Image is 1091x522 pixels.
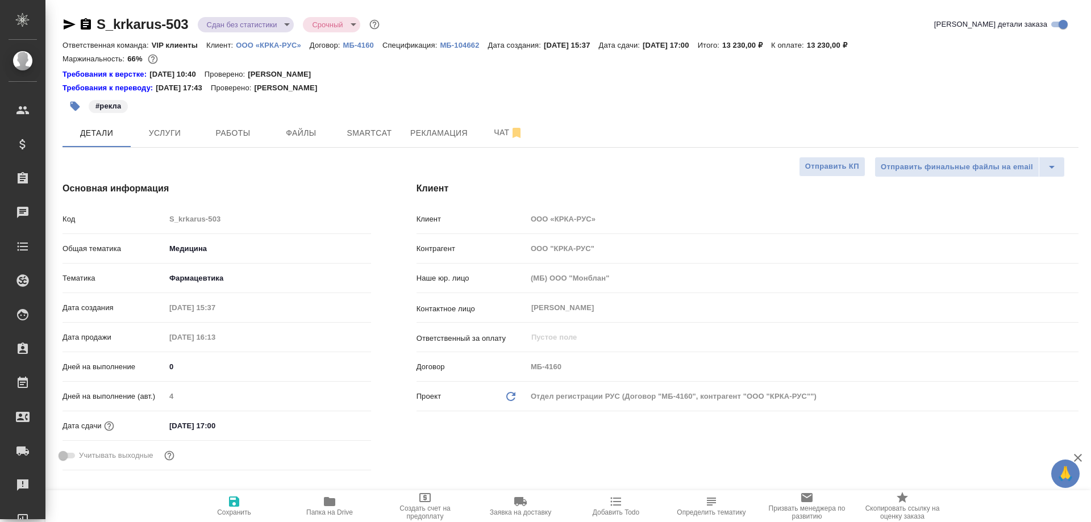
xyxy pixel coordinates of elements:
[217,508,251,516] span: Сохранить
[417,182,1078,195] h4: Клиент
[79,18,93,31] button: Скопировать ссылку
[417,333,527,344] p: Ответственный за оплату
[309,20,346,30] button: Срочный
[417,391,442,402] p: Проект
[530,331,1052,344] input: Пустое поле
[510,126,523,140] svg: Отписаться
[63,182,371,195] h4: Основная информация
[282,490,377,522] button: Папка на Drive
[165,299,265,316] input: Пустое поле
[377,490,473,522] button: Создать счет на предоплату
[759,490,855,522] button: Призвать менеджера по развитию
[306,508,353,516] span: Папка на Drive
[342,126,397,140] span: Smartcat
[63,243,165,254] p: Общая тематика
[138,126,192,140] span: Услуги
[165,388,371,404] input: Пустое поле
[63,82,156,94] a: Требования к переводу:
[417,361,527,373] p: Договор
[248,69,319,80] p: [PERSON_NAME]
[934,19,1047,30] span: [PERSON_NAME] детали заказа
[527,358,1078,375] input: Пустое поле
[527,387,1078,406] div: Отдел регистрации РУС (Договор "МБ-4160", контрагент "ООО "КРКА-РУС"")
[417,214,527,225] p: Клиент
[698,41,722,49] p: Итого:
[165,329,265,345] input: Пустое поле
[63,420,102,432] p: Дата сдачи
[63,55,127,63] p: Маржинальность:
[236,40,310,49] a: ООО «КРКА-РУС»
[881,161,1033,174] span: Отправить финальные файлы на email
[417,273,527,284] p: Наше юр. лицо
[527,211,1078,227] input: Пустое поле
[1051,460,1080,488] button: 🙏
[855,490,950,522] button: Скопировать ссылку на оценку заказа
[162,448,177,463] button: Выбери, если сб и вс нужно считать рабочими днями для выполнения заказа.
[343,41,382,49] p: МБ-4160
[861,504,943,520] span: Скопировать ссылку на оценку заказа
[677,508,746,516] span: Определить тематику
[165,358,371,375] input: ✎ Введи что-нибудь
[384,504,466,520] span: Создать счет на предоплату
[490,508,551,516] span: Заявка на доставку
[69,126,124,140] span: Детали
[236,41,310,49] p: ООО «КРКА-РУС»
[156,82,211,94] p: [DATE] 17:43
[805,160,859,173] span: Отправить КП
[63,302,165,314] p: Дата создания
[440,40,488,49] a: МБ-104662
[274,126,328,140] span: Файлы
[303,17,360,32] div: Сдан без статистики
[722,41,771,49] p: 13 230,00 ₽
[88,101,129,110] span: рекла
[481,126,536,140] span: Чат
[807,41,856,49] p: 13 230,00 ₽
[206,41,236,49] p: Клиент:
[1056,462,1075,486] span: 🙏
[102,419,116,433] button: Если добавить услуги и заполнить их объемом, то дата рассчитается автоматически
[63,18,76,31] button: Скопировать ссылку для ЯМессенджера
[63,391,165,402] p: Дней на выполнение (авт.)
[343,40,382,49] a: МБ-4160
[63,361,165,373] p: Дней на выполнение
[382,41,440,49] p: Спецификация:
[771,41,807,49] p: К оплате:
[149,69,205,80] p: [DATE] 10:40
[165,269,371,288] div: Фармацевтика
[766,504,848,520] span: Призвать менеджера по развитию
[664,490,759,522] button: Определить тематику
[417,243,527,254] p: Контрагент
[254,82,326,94] p: [PERSON_NAME]
[599,41,643,49] p: Дата сдачи:
[203,20,281,30] button: Сдан без статистики
[417,303,527,315] p: Контактное лицо
[410,126,468,140] span: Рекламация
[206,126,260,140] span: Работы
[198,17,294,32] div: Сдан без статистики
[875,157,1039,177] button: Отправить финальные файлы на email
[165,417,265,434] input: ✎ Введи что-нибудь
[165,239,371,258] div: Медицина
[63,41,152,49] p: Ответственная команда:
[440,41,488,49] p: МБ-104662
[211,82,255,94] p: Проверено:
[367,17,382,32] button: Доп статусы указывают на важность/срочность заказа
[165,211,371,227] input: Пустое поле
[593,508,639,516] span: Добавить Todo
[544,41,599,49] p: [DATE] 15:37
[310,41,343,49] p: Договор:
[95,101,121,112] p: #рекла
[63,69,149,80] div: Нажми, чтобы открыть папку с инструкцией
[186,490,282,522] button: Сохранить
[127,55,145,63] p: 66%
[205,69,248,80] p: Проверено:
[63,82,156,94] div: Нажми, чтобы открыть папку с инструкцией
[63,214,165,225] p: Код
[527,270,1078,286] input: Пустое поле
[97,16,189,32] a: S_krkarus-503
[79,450,153,461] span: Учитывать выходные
[643,41,698,49] p: [DATE] 17:00
[527,240,1078,257] input: Пустое поле
[488,41,544,49] p: Дата создания:
[63,94,88,119] button: Добавить тэг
